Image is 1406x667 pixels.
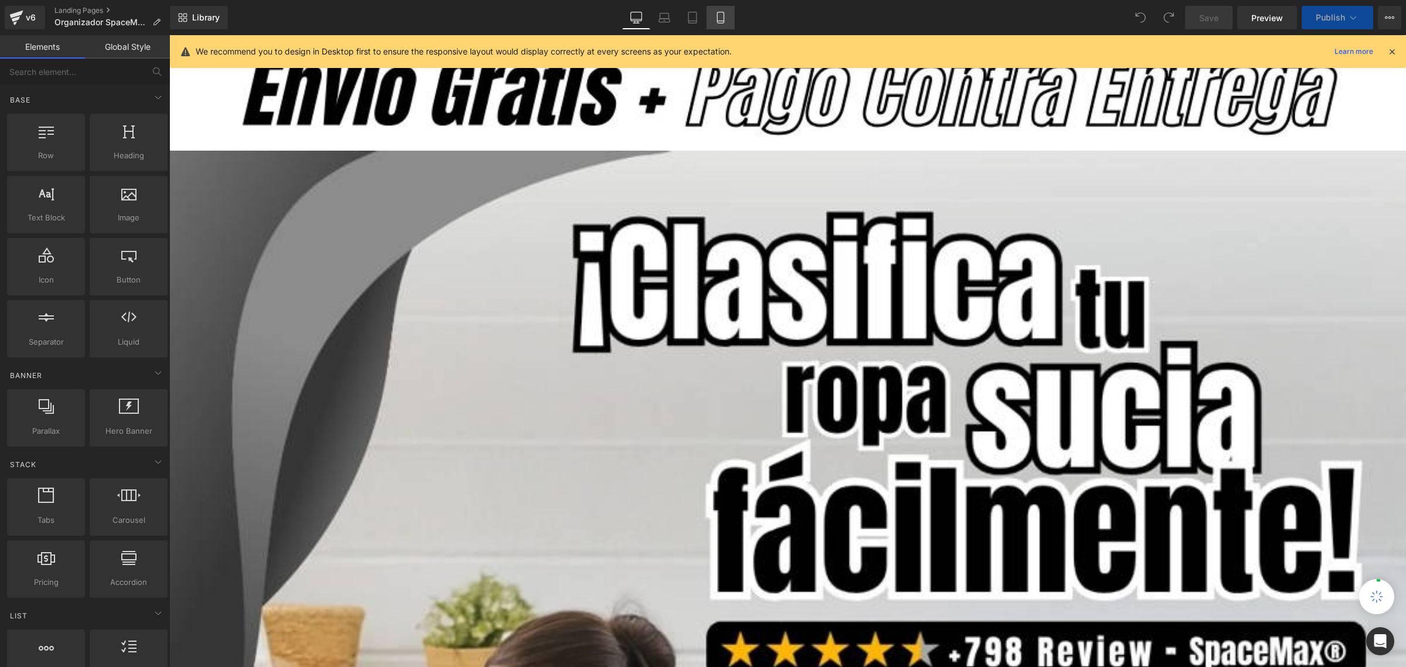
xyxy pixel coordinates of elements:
[170,6,228,29] a: New Library
[93,576,164,588] span: Accordion
[1199,12,1219,24] span: Save
[1157,6,1180,29] button: Redo
[93,274,164,286] span: Button
[23,10,38,25] div: v6
[11,336,81,348] span: Separator
[1302,6,1373,29] button: Publish
[192,12,220,23] span: Library
[54,6,170,15] a: Landing Pages
[11,212,81,224] span: Text Block
[1237,6,1297,29] a: Preview
[5,6,45,29] a: v6
[11,274,81,286] span: Icon
[54,18,148,27] span: Organizador SpaceMax®
[1330,45,1378,59] a: Learn more
[85,35,170,59] a: Global Style
[9,94,32,106] span: Base
[622,6,650,29] a: Desktop
[650,6,678,29] a: Laptop
[11,425,81,437] span: Parallax
[1129,6,1152,29] button: Undo
[93,149,164,162] span: Heading
[707,6,735,29] a: Mobile
[11,576,81,588] span: Pricing
[11,149,81,162] span: Row
[93,514,164,526] span: Carousel
[93,212,164,224] span: Image
[1378,6,1401,29] button: More
[9,370,43,381] span: Banner
[1366,627,1394,655] div: Open Intercom Messenger
[93,425,164,437] span: Hero Banner
[11,514,81,526] span: Tabs
[1251,12,1283,24] span: Preview
[1316,13,1345,22] span: Publish
[678,6,707,29] a: Tablet
[196,45,732,58] p: We recommend you to design in Desktop first to ensure the responsive layout would display correct...
[9,610,29,621] span: List
[93,336,164,348] span: Liquid
[9,459,37,470] span: Stack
